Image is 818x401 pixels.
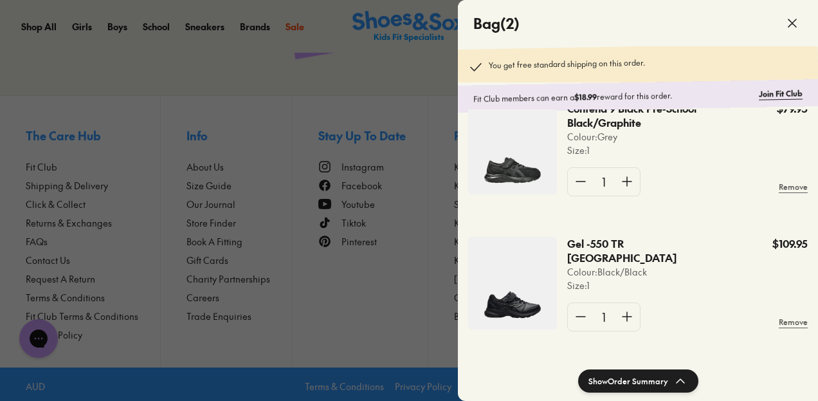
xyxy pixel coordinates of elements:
p: $109.95 [772,237,808,251]
img: 4-499147.jpg [468,102,557,194]
p: Contend 9 Black Pre-School Black/Graphite [567,102,732,130]
img: 4-317223.jpg [468,237,557,330]
div: 1 [594,168,614,196]
button: Gorgias live chat [6,5,45,43]
p: Colour: Grey [567,130,773,144]
p: You get free standard shipping on this order. [489,57,645,75]
p: Gel -550 TR [GEOGRAPHIC_DATA] [567,237,702,265]
p: Size : 1 [567,144,773,157]
p: Colour: Black/Black [567,265,736,279]
b: $18.99 [574,91,597,102]
div: 1 [594,303,614,331]
p: Fit Club members can earn a reward for this order. [473,88,754,105]
a: Join Fit Club [759,88,803,100]
button: ShowOrder Summary [578,369,698,393]
h4: Bag ( 2 ) [473,13,520,34]
p: Size : 1 [567,279,736,292]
